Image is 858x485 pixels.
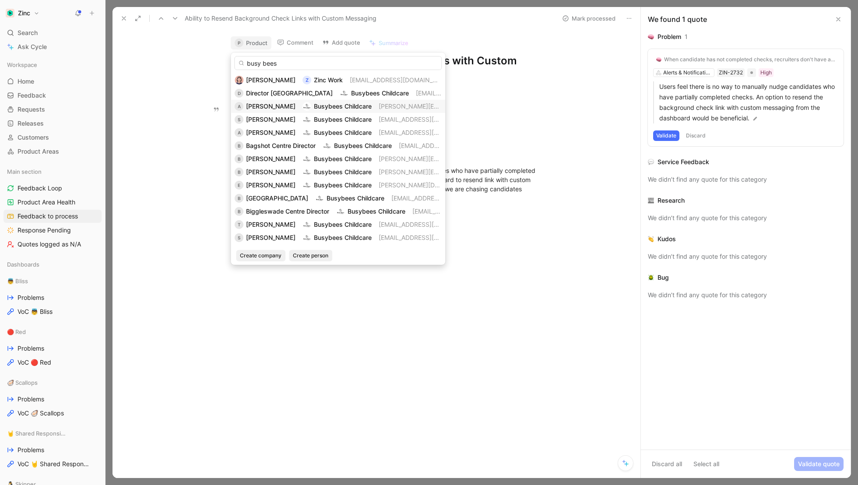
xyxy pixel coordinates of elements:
[235,155,243,163] div: B
[379,102,580,110] span: [PERSON_NAME][EMAIL_ADDRESS][PERSON_NAME][DOMAIN_NAME]
[302,220,311,229] img: logo
[293,251,328,260] span: Create person
[314,221,372,228] span: Busybees Childcare
[246,234,295,241] span: [PERSON_NAME]
[246,76,295,84] span: [PERSON_NAME]
[412,207,515,215] span: [EMAIL_ADDRESS][DOMAIN_NAME]
[379,129,481,136] span: [EMAIL_ADDRESS][DOMAIN_NAME]
[302,181,311,190] img: logo
[235,168,243,176] div: B
[315,194,324,203] img: logo
[314,76,343,84] span: Zinc Work
[246,194,308,202] span: [GEOGRAPHIC_DATA]
[416,89,518,97] span: [EMAIL_ADDRESS][DOMAIN_NAME]
[314,168,372,176] span: Busybees Childcare
[314,129,372,136] span: Busybees Childcare
[302,76,311,84] div: Z
[289,250,332,261] button: Create person
[246,116,295,123] span: [PERSON_NAME]
[246,89,333,97] span: Director [GEOGRAPHIC_DATA]
[379,181,629,189] span: [PERSON_NAME][DOMAIN_NAME][EMAIL_ADDRESS][PERSON_NAME][DOMAIN_NAME]
[240,251,281,260] span: Create company
[399,142,501,149] span: [EMAIL_ADDRESS][DOMAIN_NAME]
[302,102,311,111] img: logo
[336,207,345,216] img: logo
[235,102,243,111] div: A
[314,155,372,162] span: Busybees Childcare
[235,233,243,242] div: S
[246,181,295,189] span: [PERSON_NAME]
[340,89,348,98] img: logo
[314,116,372,123] span: Busybees Childcare
[314,102,372,110] span: Busybees Childcare
[348,207,405,215] span: Busybees Childcare
[235,246,243,255] div: S
[235,207,243,216] div: B
[235,76,243,84] img: 8899241626291_57b80d59e3e7fa4ccd03_192.jpg
[234,56,442,70] input: Search...
[323,141,331,150] img: logo
[235,89,243,98] div: D
[302,168,311,176] img: logo
[379,116,481,123] span: [EMAIL_ADDRESS][DOMAIN_NAME]
[379,168,580,176] span: [PERSON_NAME][EMAIL_ADDRESS][PERSON_NAME][DOMAIN_NAME]
[246,129,295,136] span: [PERSON_NAME]
[246,221,295,228] span: [PERSON_NAME]
[235,141,243,150] div: B
[314,181,372,189] span: Busybees Childcare
[235,115,243,124] div: S
[350,76,452,84] span: [EMAIL_ADDRESS][DOMAIN_NAME]
[351,89,409,97] span: Busybees Childcare
[314,234,372,241] span: Busybees Childcare
[235,194,243,203] div: B
[334,142,392,149] span: Busybees Childcare
[391,194,494,202] span: [EMAIL_ADDRESS][DOMAIN_NAME]
[302,128,311,137] img: logo
[246,102,295,110] span: [PERSON_NAME]
[236,250,285,261] button: Create company
[246,168,295,176] span: [PERSON_NAME]
[246,142,316,149] span: Bagshot Centre Director
[379,221,481,228] span: [EMAIL_ADDRESS][DOMAIN_NAME]
[235,128,243,137] div: A
[235,220,243,229] div: T
[246,207,329,215] span: Biggleswade Centre Director
[379,155,580,162] span: [PERSON_NAME][EMAIL_ADDRESS][PERSON_NAME][DOMAIN_NAME]
[246,155,295,162] span: [PERSON_NAME]
[235,181,243,190] div: E
[338,246,347,255] img: logo
[327,194,384,202] span: Busybees Childcare
[302,155,311,163] img: logo
[379,234,481,241] span: [EMAIL_ADDRESS][DOMAIN_NAME]
[302,233,311,242] img: logo
[302,115,311,124] img: logo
